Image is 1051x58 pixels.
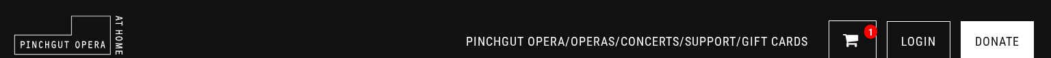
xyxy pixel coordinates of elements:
span: 1 [864,25,877,39]
a: CONCERTS [621,34,679,48]
img: pinchgut_at_home_negative_logo.svg [14,15,123,55]
a: SUPPORT [685,34,736,48]
a: OPERAS [571,34,615,48]
span: / / / / [466,34,812,48]
a: PINCHGUT OPERA [466,34,565,48]
a: GIFT CARDS [742,34,808,48]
